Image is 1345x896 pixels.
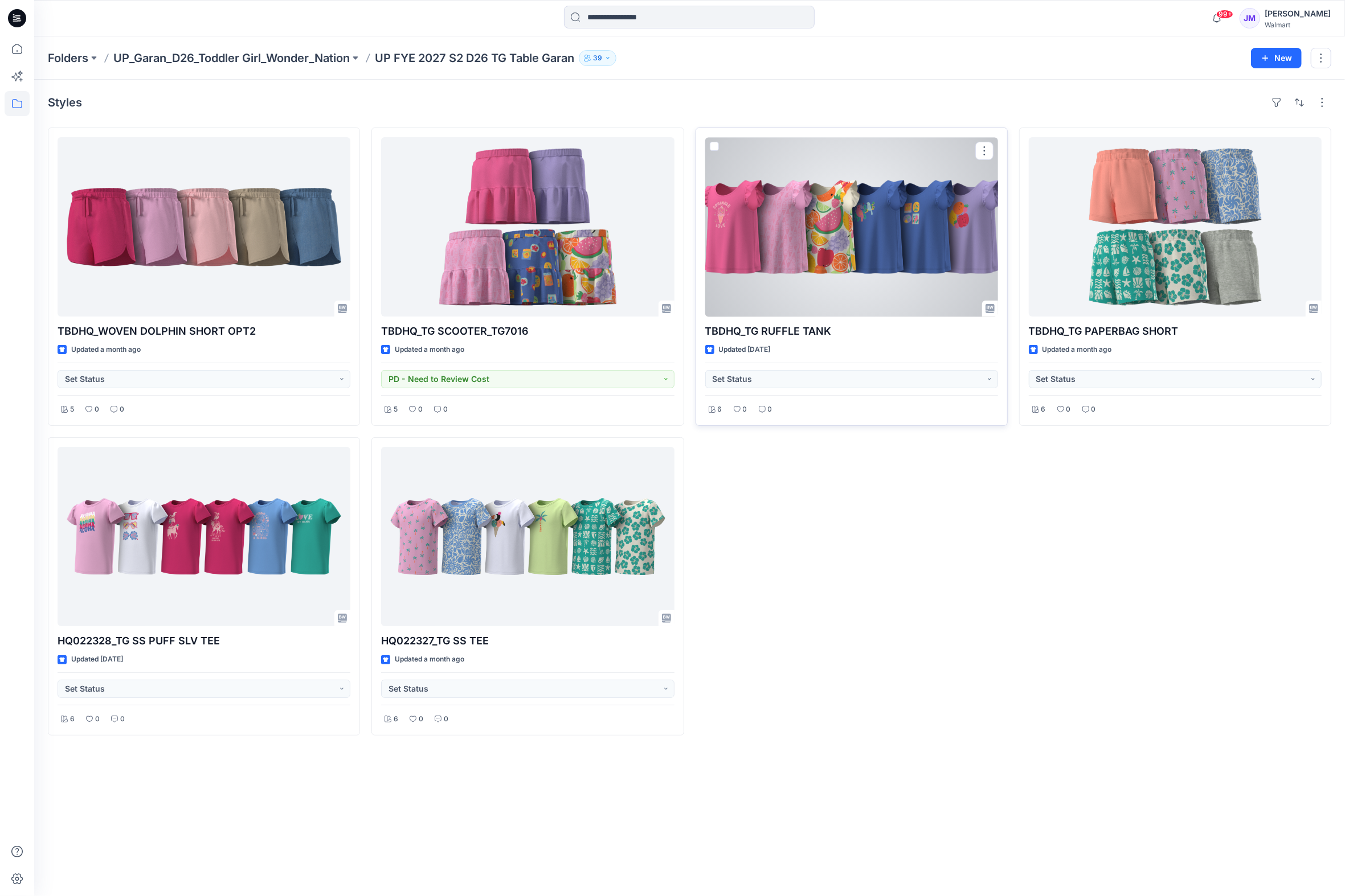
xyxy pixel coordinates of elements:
p: 0 [443,404,448,416]
p: TBDHQ_TG SCOOTER_TG7016 [381,323,674,339]
div: Walmart [1265,20,1331,29]
span: 99+ [1216,10,1233,19]
a: HQ022328_TG SS PUFF SLV TEE [58,447,350,626]
a: Folders [48,50,88,66]
p: TBDHQ_TG RUFFLE TANK [705,323,998,339]
h4: Styles [48,96,82,109]
p: Updated [DATE] [719,344,771,356]
p: 39 [593,52,602,64]
p: 0 [444,713,448,725]
p: 0 [120,713,125,725]
p: Updated a month ago [71,344,141,356]
div: [PERSON_NAME] [1265,7,1331,20]
p: 6 [718,404,722,416]
p: Updated a month ago [395,653,464,665]
p: 0 [1066,404,1071,416]
p: 0 [95,404,99,416]
p: 0 [743,404,747,416]
button: 39 [579,50,616,66]
p: 0 [418,404,423,416]
p: Updated [DATE] [71,653,123,665]
p: 6 [1041,404,1046,416]
p: HQ022328_TG SS PUFF SLV TEE [58,633,350,649]
a: TBDHQ_WOVEN DOLPHIN SHORT OPT2 [58,137,350,317]
p: UP FYE 2027 S2 D26 TG Table Garan [375,50,574,66]
p: 0 [419,713,423,725]
p: 0 [120,404,124,416]
p: 6 [70,713,75,725]
p: Updated a month ago [1043,344,1112,356]
p: 0 [1091,404,1096,416]
p: TBDHQ_TG PAPERBAG SHORT [1029,323,1322,339]
p: 5 [394,404,398,416]
a: HQ022327_TG SS TEE [381,447,674,626]
p: 0 [95,713,100,725]
p: Updated a month ago [395,344,464,356]
a: TBDHQ_TG PAPERBAG SHORT [1029,137,1322,317]
button: New [1251,48,1302,68]
a: TBDHQ_TG SCOOTER_TG7016 [381,137,674,317]
a: UP_Garan_D26_Toddler Girl_Wonder_Nation [113,50,350,66]
p: 6 [394,713,398,725]
p: HQ022327_TG SS TEE [381,633,674,649]
p: TBDHQ_WOVEN DOLPHIN SHORT OPT2 [58,323,350,339]
a: TBDHQ_TG RUFFLE TANK [705,137,998,317]
div: JM [1240,8,1260,28]
p: 5 [70,404,74,416]
p: 0 [768,404,772,416]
